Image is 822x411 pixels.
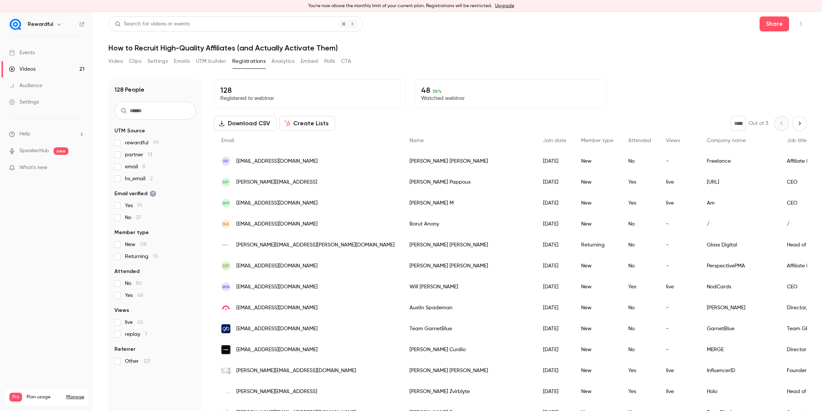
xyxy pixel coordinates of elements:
[621,151,659,172] div: No
[114,229,149,236] span: Member type
[221,389,230,394] img: tryholo.ai
[341,55,351,67] button: CTA
[574,339,621,360] div: New
[114,190,156,197] span: Email verified
[232,55,266,67] button: Registrations
[125,202,142,209] span: Yes
[108,55,123,67] button: Video
[19,164,47,172] span: What's new
[9,65,36,73] div: Videos
[236,325,318,333] span: [EMAIL_ADDRESS][DOMAIN_NAME]
[301,55,318,67] button: Embed
[659,318,699,339] div: -
[53,147,68,155] span: new
[699,297,779,318] div: [PERSON_NAME]
[137,203,142,208] span: 91
[196,55,226,67] button: UTM builder
[153,254,158,259] span: 10
[66,394,84,400] a: Manage
[221,303,230,312] img: getjerry.com
[221,324,230,333] img: garnetblue.co
[581,138,613,143] span: Member type
[699,381,779,402] div: Holo
[659,255,699,276] div: -
[221,138,234,143] span: Email
[699,360,779,381] div: InfluencerID
[402,318,536,339] div: Team GarnetBlue
[27,394,62,400] span: Plan usage
[220,86,399,95] p: 128
[536,381,574,402] div: [DATE]
[699,214,779,234] div: /
[76,165,85,171] iframe: Noticeable Trigger
[621,214,659,234] div: No
[9,98,39,106] div: Settings
[214,116,276,131] button: Download CSV
[28,21,53,28] h6: Rewardful
[621,318,659,339] div: No
[236,178,317,186] span: [PERSON_NAME][EMAIL_ADDRESS]
[114,307,129,314] span: Views
[628,138,651,143] span: Attended
[787,138,807,143] span: Job title
[699,151,779,172] div: Freelance
[792,116,807,131] button: Next page
[621,172,659,193] div: Yes
[760,16,789,31] button: Share
[223,179,229,185] span: NP
[574,276,621,297] div: New
[699,234,779,255] div: Glass Digital
[115,20,190,28] div: Search for videos or events
[536,193,574,214] div: [DATE]
[402,360,536,381] div: [PERSON_NAME] [PERSON_NAME]
[142,164,145,169] span: 8
[125,280,142,287] span: No
[279,116,335,131] button: Create Lists
[402,193,536,214] div: [PERSON_NAME] M
[114,127,196,365] section: facet-groups
[402,172,536,193] div: [PERSON_NAME] Pappous
[659,193,699,214] div: live
[402,255,536,276] div: [PERSON_NAME] [PERSON_NAME]
[236,199,318,207] span: [EMAIL_ADDRESS][DOMAIN_NAME]
[272,55,295,67] button: Analytics
[402,339,536,360] div: [PERSON_NAME] Cunilio
[125,253,158,260] span: Returning
[699,172,779,193] div: [URL]
[145,332,147,337] span: 7
[536,360,574,381] div: [DATE]
[223,200,229,206] span: AM
[9,49,35,56] div: Events
[621,360,659,381] div: Yes
[125,241,147,248] span: New
[114,268,139,275] span: Attended
[574,151,621,172] div: New
[221,366,230,375] img: influencerid.com
[222,283,230,290] span: WA
[114,85,144,94] h1: 128 People
[125,163,145,171] span: email
[148,152,152,157] span: 13
[543,138,566,143] span: Join date
[236,157,318,165] span: [EMAIL_ADDRESS][DOMAIN_NAME]
[125,214,141,221] span: No
[236,388,317,396] span: [PERSON_NAME][EMAIL_ADDRESS]
[574,318,621,339] div: New
[621,255,659,276] div: No
[659,381,699,402] div: live
[699,318,779,339] div: GarnetBlue
[432,89,442,94] span: 38 %
[150,176,153,181] span: 2
[536,318,574,339] div: [DATE]
[402,276,536,297] div: Will [PERSON_NAME]
[114,127,145,135] span: UTM Source
[136,281,142,286] span: 80
[140,242,147,247] span: 118
[659,339,699,360] div: -
[421,86,600,95] p: 48
[749,120,768,127] p: Out of 3
[536,234,574,255] div: [DATE]
[574,255,621,276] div: New
[147,55,168,67] button: Settings
[137,293,143,298] span: 48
